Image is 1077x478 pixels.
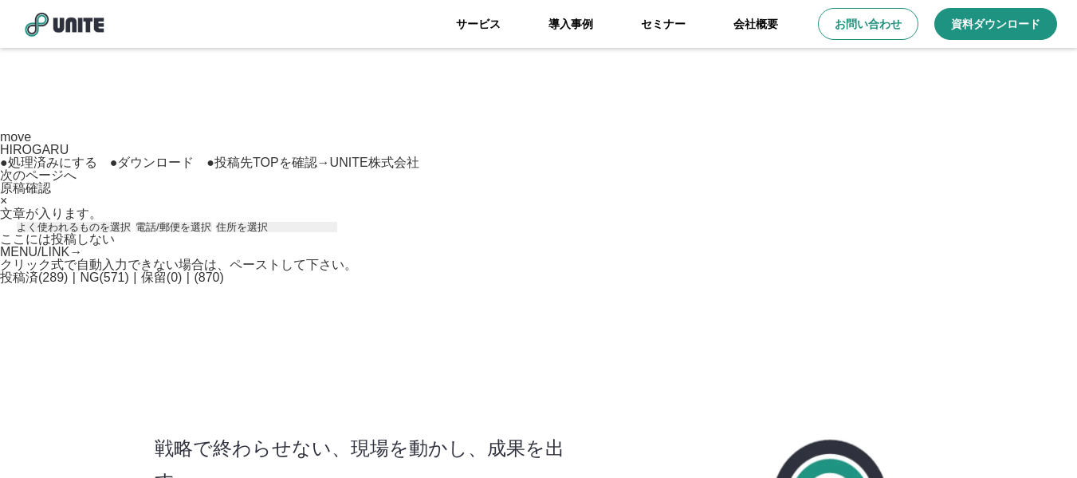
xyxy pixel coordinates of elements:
[206,156,419,169] a: ●投稿先TOPを確認→UNITE株式会社
[330,156,419,169] span: UNITE株式会社
[42,271,64,284] span: 289
[171,271,178,284] span: 0
[104,271,125,284] span: 571
[198,271,220,284] span: 870
[110,156,195,169] a: ●ダウンロード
